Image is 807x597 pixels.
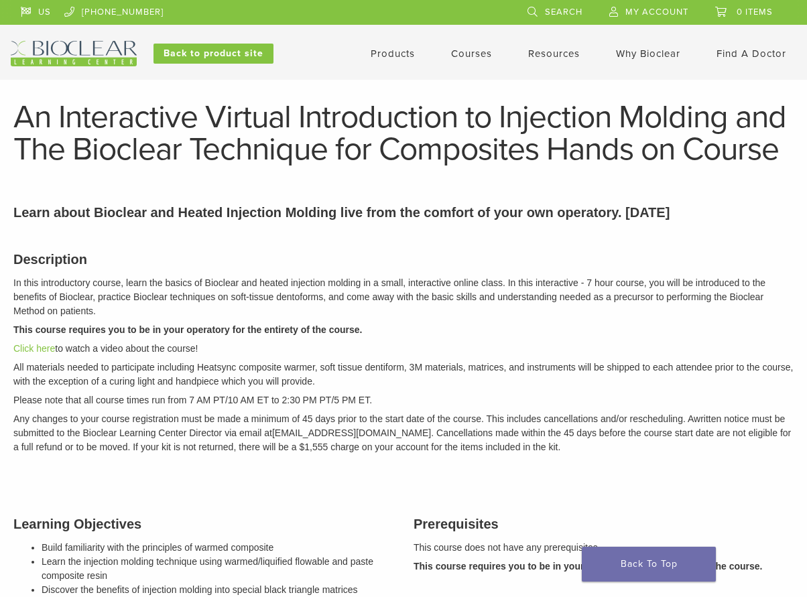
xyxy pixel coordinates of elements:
[13,360,794,389] p: All materials needed to participate including Heatsync composite warmer, soft tissue dentiform, 3...
[13,276,794,318] p: In this introductory course, learn the basics of Bioclear and heated injection molding in a small...
[528,48,580,60] a: Resources
[42,541,393,555] li: Build familiarity with the principles of warmed composite
[13,101,794,165] h1: An Interactive Virtual Introduction to Injection Molding and The Bioclear Technique for Composite...
[42,583,393,597] li: Discover the benefits of injection molding into special black triangle matrices
[371,48,415,60] a: Products
[414,514,794,534] h3: Prerequisites
[13,343,55,354] a: Click here
[616,48,680,60] a: Why Bioclear
[13,514,393,534] h3: Learning Objectives
[545,7,582,17] span: Search
[451,48,492,60] a: Courses
[717,48,786,60] a: Find A Doctor
[11,41,137,66] img: Bioclear
[13,249,794,269] h3: Description
[625,7,688,17] span: My Account
[42,555,393,583] li: Learn the injection molding technique using warmed/liquified flowable and paste composite resin
[153,44,273,64] a: Back to product site
[13,324,362,335] strong: This course requires you to be in your operatory for the entirety of the course.
[13,413,694,424] span: Any changes to your course registration must be made a minimum of 45 days prior to the start date...
[414,541,794,555] p: This course does not have any prerequisites.
[13,342,794,356] p: to watch a video about the course!
[13,202,794,222] p: Learn about Bioclear and Heated Injection Molding live from the comfort of your own operatory. [D...
[737,7,773,17] span: 0 items
[13,413,791,452] em: written notice must be submitted to the Bioclear Learning Center Director via email at [EMAIL_ADD...
[414,561,762,572] strong: This course requires you to be in your operatory for the entirety of the course.
[13,393,794,407] p: Please note that all course times run from 7 AM PT/10 AM ET to 2:30 PM PT/5 PM ET.
[582,547,716,582] a: Back To Top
